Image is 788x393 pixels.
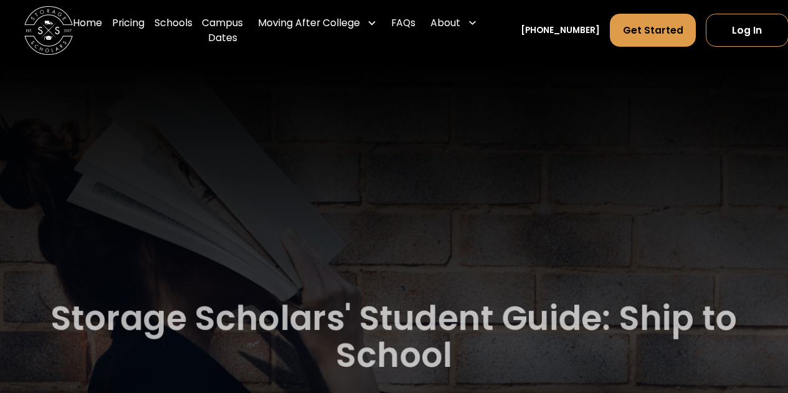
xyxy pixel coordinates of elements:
img: Storage Scholars main logo [24,6,73,55]
a: Pricing [112,6,145,55]
a: FAQs [391,6,415,55]
a: Campus Dates [202,6,243,55]
div: Moving After College [258,16,360,30]
div: Moving After College [253,6,382,40]
a: [PHONE_NUMBER] [521,24,600,37]
a: home [24,6,73,55]
a: Schools [154,6,192,55]
div: About [430,16,460,30]
h1: Storage Scholars' Student Guide: Ship to School [24,300,764,374]
div: About [425,6,482,40]
a: Home [73,6,102,55]
a: Get Started [610,14,696,47]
